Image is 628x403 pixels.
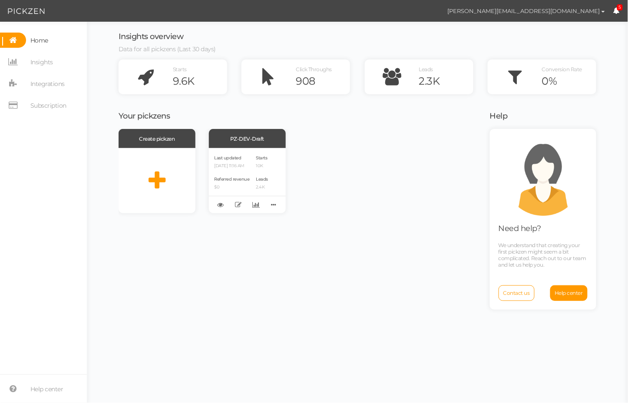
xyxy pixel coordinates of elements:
span: Subscription [30,99,66,112]
span: Insights [30,55,53,69]
img: Pickzen logo [8,6,45,17]
div: 9.6K [173,75,227,88]
img: d72b7d863f6005cc4e963d3776029e7f [424,3,440,19]
span: Last updated [215,155,241,161]
span: Help [490,111,508,121]
span: Starts [256,155,268,161]
span: Referred revenue [215,176,250,182]
div: Last updated [DATE] 11:16 AM Referred revenue $0 Starts 10K Leads 2.4K [209,148,286,213]
span: Contact us [503,290,530,296]
span: Insights overview [119,32,184,41]
p: 2.4K [256,185,268,190]
span: [PERSON_NAME][EMAIL_ADDRESS][DOMAIN_NAME] [448,7,600,14]
div: PZ-DEV-Draft [209,129,286,148]
span: 5 [617,4,623,11]
span: Starts [173,66,187,73]
span: Help center [555,290,583,296]
span: Help center [30,382,63,396]
div: 0% [542,75,596,88]
img: support.png [504,138,582,216]
p: 10K [256,163,268,169]
span: Click Throughs [296,66,332,73]
p: $0 [215,185,250,190]
span: Data for all pickzens (Last 30 days) [119,45,216,53]
span: We understand that creating your first pickzen might seem a bit complicated. Reach out to our tea... [499,242,586,268]
div: 908 [296,75,350,88]
span: Conversion Rate [542,66,582,73]
span: Home [30,33,48,47]
span: Leads [256,176,268,182]
span: Leads [419,66,433,73]
span: Need help? [499,224,541,233]
p: [DATE] 11:16 AM [215,163,250,169]
span: Integrations [30,77,65,91]
span: Your pickzens [119,111,170,121]
div: 2.3K [419,75,473,88]
button: [PERSON_NAME][EMAIL_ADDRESS][DOMAIN_NAME] [440,3,613,18]
span: Create pickzen [139,135,175,142]
a: Help center [550,285,588,301]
